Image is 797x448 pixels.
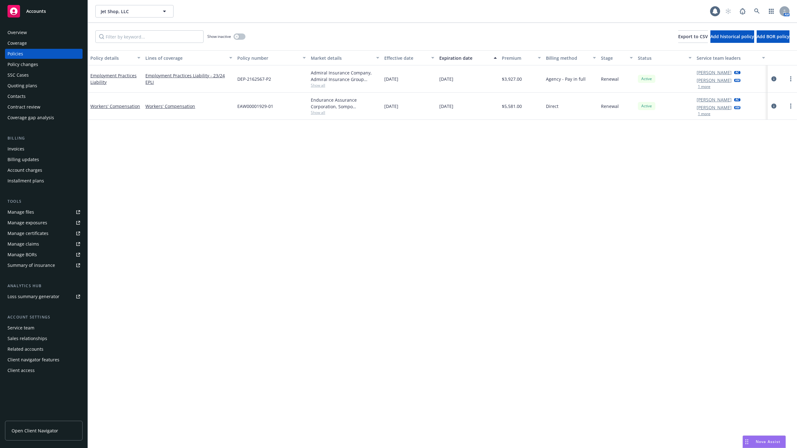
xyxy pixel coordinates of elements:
[757,33,789,39] span: Add BOR policy
[5,135,83,141] div: Billing
[95,30,204,43] input: Filter by keyword...
[5,292,83,302] a: Loss summary generator
[710,33,754,39] span: Add historical policy
[8,323,34,333] div: Service team
[765,5,778,18] a: Switch app
[635,50,694,65] button: Status
[546,103,558,109] span: Direct
[237,55,299,61] div: Policy number
[101,8,155,15] span: Jet Shop, LLC
[5,49,83,59] a: Policies
[12,427,58,434] span: Open Client Navigator
[235,50,308,65] button: Policy number
[5,28,83,38] a: Overview
[5,144,83,154] a: Invoices
[384,103,398,109] span: [DATE]
[145,103,232,109] a: Workers' Compensation
[207,34,231,39] span: Show inactive
[8,260,55,270] div: Summary of insurance
[5,165,83,175] a: Account charges
[5,155,83,165] a: Billing updates
[8,113,54,123] div: Coverage gap analysis
[694,50,768,65] button: Service team leaders
[751,5,763,18] a: Search
[382,50,437,65] button: Effective date
[8,59,38,69] div: Policy changes
[502,103,522,109] span: $5,581.00
[756,439,780,444] span: Nova Assist
[698,112,710,116] button: 1 more
[5,38,83,48] a: Coverage
[5,260,83,270] a: Summary of insurance
[26,9,46,14] span: Accounts
[8,333,47,344] div: Sales relationships
[439,76,453,82] span: [DATE]
[384,55,427,61] div: Effective date
[439,55,490,61] div: Expiration date
[502,76,522,82] span: $3,927.00
[546,55,589,61] div: Billing method
[8,49,23,59] div: Policies
[5,323,83,333] a: Service team
[757,30,789,43] button: Add BOR policy
[237,76,271,82] span: DEP-2162567-P2
[5,81,83,91] a: Quoting plans
[95,5,174,18] button: Jet Shop, LLC
[678,33,708,39] span: Export to CSV
[736,5,749,18] a: Report a Bug
[697,55,758,61] div: Service team leaders
[88,50,143,65] button: Policy details
[5,314,83,320] div: Account settings
[638,55,685,61] div: Status
[5,102,83,112] a: Contract review
[5,344,83,354] a: Related accounts
[8,365,35,375] div: Client access
[311,55,372,61] div: Market details
[722,5,734,18] a: Start snowing
[311,83,379,88] span: Show all
[5,70,83,80] a: SSC Cases
[5,113,83,123] a: Coverage gap analysis
[5,91,83,101] a: Contacts
[5,333,83,344] a: Sales relationships
[5,355,83,365] a: Client navigator features
[8,218,47,228] div: Manage exposures
[5,218,83,228] a: Manage exposures
[90,55,134,61] div: Policy details
[439,103,453,109] span: [DATE]
[743,436,751,448] div: Drag to move
[5,228,83,238] a: Manage certificates
[743,435,786,448] button: Nova Assist
[5,59,83,69] a: Policy changes
[8,292,59,302] div: Loss summary generator
[787,102,794,110] a: more
[8,155,39,165] div: Billing updates
[601,103,619,109] span: Renewal
[543,50,598,65] button: Billing method
[546,76,586,82] span: Agency - Pay in full
[311,69,379,83] div: Admiral Insurance Company, Admiral Insurance Group ([PERSON_NAME] Corporation), RT Specialty Insu...
[311,97,379,110] div: Endurance Assurance Corporation, Sompo International, Risk Placement Services, Inc. (RPS)
[499,50,543,65] button: Premium
[5,239,83,249] a: Manage claims
[8,207,34,217] div: Manage files
[502,55,534,61] div: Premium
[8,355,59,365] div: Client navigator features
[308,50,382,65] button: Market details
[678,30,708,43] button: Export to CSV
[437,50,499,65] button: Expiration date
[8,91,26,101] div: Contacts
[8,81,37,91] div: Quoting plans
[145,55,225,61] div: Lines of coverage
[640,103,653,109] span: Active
[5,176,83,186] a: Installment plans
[710,30,754,43] button: Add historical policy
[770,102,778,110] a: circleInformation
[787,75,794,83] a: more
[5,283,83,289] div: Analytics hub
[8,344,43,354] div: Related accounts
[143,50,235,65] button: Lines of coverage
[145,72,232,85] a: Employment Practices Liability - 23/24 EPLI
[8,144,24,154] div: Invoices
